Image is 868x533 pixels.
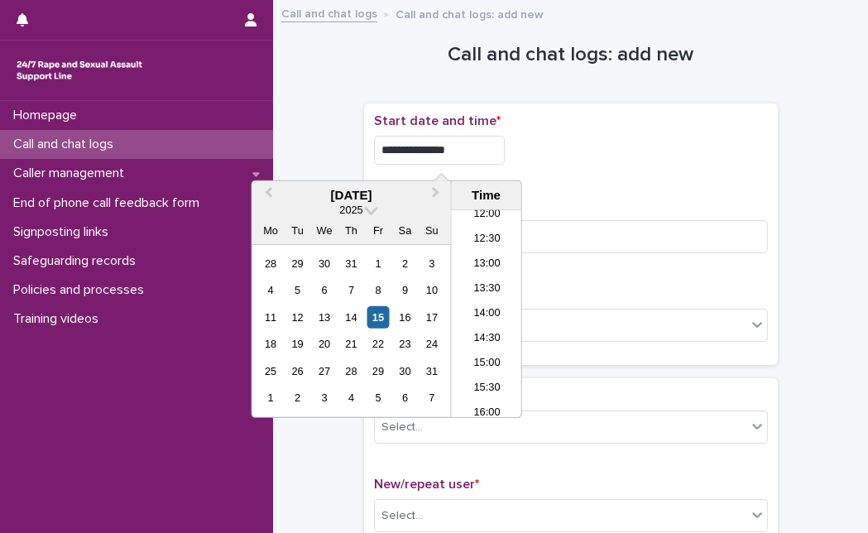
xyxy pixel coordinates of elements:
[286,387,309,409] div: Choose Tuesday, 2 September 2025
[7,137,127,152] p: Call and chat logs
[451,277,521,302] li: 13:30
[381,507,423,525] div: Select...
[313,387,335,409] div: Choose Wednesday, 3 September 2025
[286,279,309,301] div: Choose Tuesday, 5 August 2025
[367,219,389,242] div: Fr
[252,188,450,203] div: [DATE]
[367,279,389,301] div: Choose Friday, 8 August 2025
[451,327,521,352] li: 14:30
[286,252,309,275] div: Choose Tuesday, 29 July 2025
[451,203,521,228] li: 12:00
[364,43,778,67] h1: Call and chat logs: add new
[420,279,443,301] div: Choose Sunday, 10 August 2025
[7,311,112,327] p: Training videos
[7,108,90,123] p: Homepage
[374,478,479,491] span: New/repeat user
[451,377,521,401] li: 15:30
[340,387,362,409] div: Choose Thursday, 4 September 2025
[313,360,335,382] div: Choose Wednesday, 27 August 2025
[259,360,281,382] div: Choose Monday, 25 August 2025
[339,204,362,216] span: 2025
[257,250,445,411] div: month 2025-08
[394,279,416,301] div: Choose Saturday, 9 August 2025
[259,306,281,329] div: Choose Monday, 11 August 2025
[340,219,362,242] div: Th
[340,279,362,301] div: Choose Thursday, 7 August 2025
[420,306,443,329] div: Choose Sunday, 17 August 2025
[259,252,281,275] div: Choose Monday, 28 July 2025
[259,387,281,409] div: Choose Monday, 1 September 2025
[7,253,149,269] p: Safeguarding records
[394,387,416,409] div: Choose Saturday, 6 September 2025
[394,219,416,242] div: Sa
[7,282,157,298] p: Policies and processes
[394,306,416,329] div: Choose Saturday, 16 August 2025
[420,333,443,355] div: Choose Sunday, 24 August 2025
[381,419,423,436] div: Select...
[259,333,281,355] div: Choose Monday, 18 August 2025
[340,360,362,382] div: Choose Thursday, 28 August 2025
[7,224,122,240] p: Signposting links
[313,219,335,242] div: We
[313,252,335,275] div: Choose Wednesday, 30 July 2025
[7,166,137,181] p: Caller management
[394,252,416,275] div: Choose Saturday, 2 August 2025
[259,219,281,242] div: Mo
[313,333,335,355] div: Choose Wednesday, 20 August 2025
[420,360,443,382] div: Choose Sunday, 31 August 2025
[451,252,521,277] li: 13:00
[394,360,416,382] div: Choose Saturday, 30 August 2025
[451,352,521,377] li: 15:00
[420,219,443,242] div: Su
[286,333,309,355] div: Choose Tuesday, 19 August 2025
[367,306,389,329] div: Choose Friday, 15 August 2025
[286,306,309,329] div: Choose Tuesday, 12 August 2025
[340,306,362,329] div: Choose Thursday, 14 August 2025
[367,333,389,355] div: Choose Friday, 22 August 2025
[420,252,443,275] div: Choose Sunday, 3 August 2025
[367,252,389,275] div: Choose Friday, 1 August 2025
[424,183,450,209] button: Next Month
[340,252,362,275] div: Choose Thursday, 31 July 2025
[451,228,521,252] li: 12:30
[455,188,516,203] div: Time
[286,219,309,242] div: Tu
[367,387,389,409] div: Choose Friday, 5 September 2025
[340,333,362,355] div: Choose Thursday, 21 August 2025
[367,360,389,382] div: Choose Friday, 29 August 2025
[7,195,213,211] p: End of phone call feedback form
[396,4,544,22] p: Call and chat logs: add new
[313,306,335,329] div: Choose Wednesday, 13 August 2025
[253,183,280,209] button: Previous Month
[313,279,335,301] div: Choose Wednesday, 6 August 2025
[374,114,501,127] span: Start date and time
[13,54,146,87] img: rhQMoQhaT3yELyF149Cw
[451,302,521,327] li: 14:00
[394,333,416,355] div: Choose Saturday, 23 August 2025
[281,3,377,22] a: Call and chat logs
[420,387,443,409] div: Choose Sunday, 7 September 2025
[286,360,309,382] div: Choose Tuesday, 26 August 2025
[259,279,281,301] div: Choose Monday, 4 August 2025
[451,401,521,426] li: 16:00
